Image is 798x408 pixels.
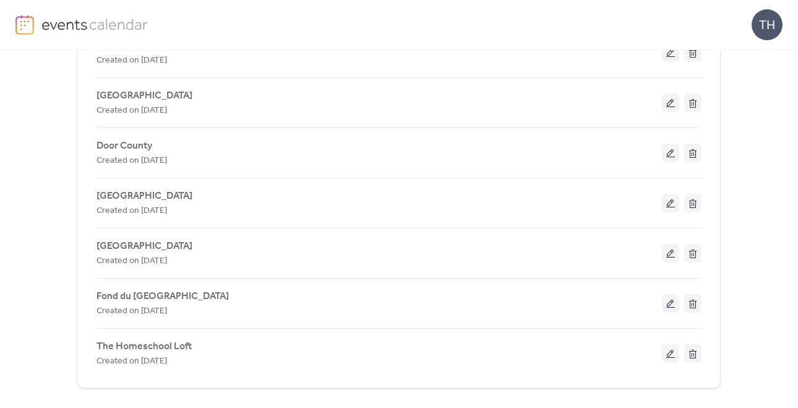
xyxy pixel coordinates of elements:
[97,343,192,350] a: The Homeschool Loft
[97,354,167,369] span: Created on [DATE]
[97,154,167,168] span: Created on [DATE]
[41,15,148,33] img: logo-type
[97,289,229,304] span: Fond du [GEOGRAPHIC_DATA]
[97,189,192,204] span: [GEOGRAPHIC_DATA]
[97,53,167,68] span: Created on [DATE]
[97,139,152,154] span: Door County
[97,243,192,250] a: [GEOGRAPHIC_DATA]
[97,254,167,269] span: Created on [DATE]
[97,193,192,199] a: [GEOGRAPHIC_DATA]
[97,89,192,103] span: [GEOGRAPHIC_DATA]
[15,15,34,35] img: logo
[97,142,152,149] a: Door County
[97,92,192,99] a: [GEOGRAPHIC_DATA]
[97,204,167,219] span: Created on [DATE]
[97,103,167,118] span: Created on [DATE]
[97,239,192,254] span: [GEOGRAPHIC_DATA]
[97,304,167,319] span: Created on [DATE]
[97,293,229,300] a: Fond du [GEOGRAPHIC_DATA]
[752,9,783,40] div: TH
[97,339,192,354] span: The Homeschool Loft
